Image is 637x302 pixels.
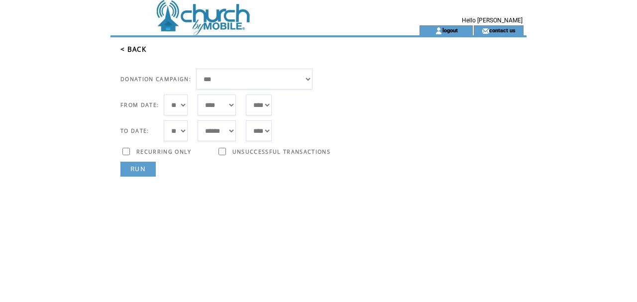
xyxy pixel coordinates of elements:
span: RECURRING ONLY [136,148,192,155]
a: < BACK [120,45,146,54]
img: contact_us_icon.gif [482,27,489,35]
span: UNSUCCESSFUL TRANSACTIONS [232,148,330,155]
a: contact us [489,27,516,33]
a: RUN [120,162,156,177]
span: TO DATE: [120,127,149,134]
span: Hello [PERSON_NAME] [462,17,523,24]
span: FROM DATE: [120,101,159,108]
span: DONATION CAMPAIGN: [120,76,191,83]
img: account_icon.gif [435,27,442,35]
a: logout [442,27,458,33]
